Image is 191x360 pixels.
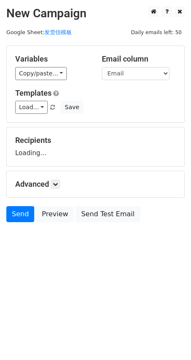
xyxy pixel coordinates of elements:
[6,6,185,21] h2: New Campaign
[15,180,176,189] h5: Advanced
[15,101,48,114] a: Load...
[15,67,67,80] a: Copy/paste...
[15,136,176,145] h5: Recipients
[102,54,176,64] h5: Email column
[15,89,52,97] a: Templates
[128,29,185,35] a: Daily emails left: 50
[6,29,72,35] small: Google Sheet:
[15,54,89,64] h5: Variables
[44,29,72,35] a: 发货信模板
[76,206,140,222] a: Send Test Email
[6,206,34,222] a: Send
[128,28,185,37] span: Daily emails left: 50
[15,136,176,158] div: Loading...
[36,206,74,222] a: Preview
[61,101,83,114] button: Save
